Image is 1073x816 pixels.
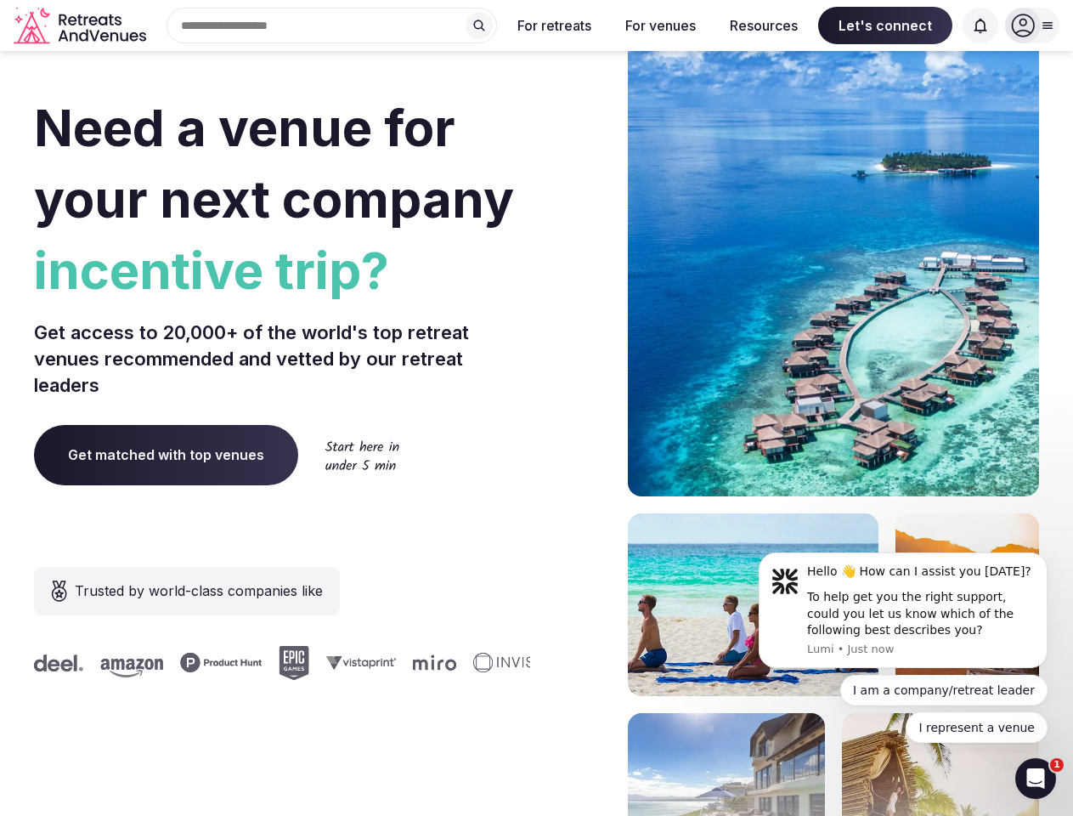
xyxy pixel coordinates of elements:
svg: Deel company logo [25,654,74,671]
a: Visit the homepage [14,7,150,45]
span: Trusted by world-class companies like [75,581,323,601]
a: Get matched with top venues [34,425,298,484]
img: woman sitting in back of truck with camels [895,513,1039,696]
span: incentive trip? [34,235,530,306]
svg: Vistaprint company logo [317,655,387,670]
span: Let's connect [818,7,952,44]
iframe: Intercom notifications message [733,537,1073,753]
svg: Invisible company logo [464,653,557,673]
img: yoga on tropical beach [628,513,878,696]
p: Get access to 20,000+ of the world's top retreat venues recommended and vetted by our retreat lea... [34,320,530,398]
button: Resources [716,7,811,44]
span: 1 [1050,758,1064,772]
svg: Epic Games company logo [269,646,300,680]
iframe: Intercom live chat [1015,758,1056,799]
img: Start here in under 5 min [325,440,399,470]
svg: Miro company logo [404,654,447,671]
svg: Retreats and Venues company logo [14,7,150,45]
span: Need a venue for your next company [34,97,514,229]
button: For venues [612,7,709,44]
button: For retreats [504,7,605,44]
